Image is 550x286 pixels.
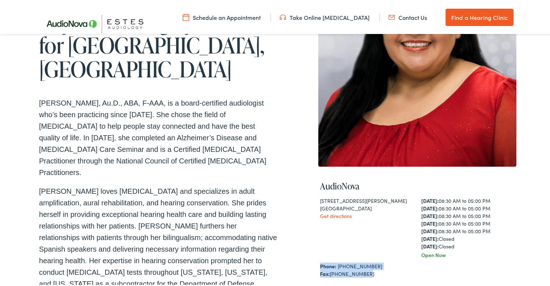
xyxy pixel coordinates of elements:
[320,269,330,276] strong: Fax:
[421,203,439,210] strong: [DATE]:
[421,196,439,203] strong: [DATE]:
[421,226,439,233] strong: [DATE]:
[421,211,439,218] strong: [DATE]:
[183,12,189,20] img: utility icon
[388,12,395,20] img: utility icon
[320,180,515,190] h4: AudioNova
[445,7,513,25] a: Find a Hearing Clinic
[421,196,515,249] div: 08:30 AM to 05:00 PM 08:30 AM to 05:00 PM 08:30 AM to 05:00 PM 08:30 AM to 05:00 PM 08:30 AM to 0...
[280,12,286,20] img: utility icon
[320,203,413,211] div: [GEOGRAPHIC_DATA]
[388,12,427,20] a: Contact Us
[421,218,439,226] strong: [DATE]:
[183,12,261,20] a: Schedule an Appointment
[421,250,515,257] div: Open Now
[39,96,278,177] p: [PERSON_NAME], Au.D., ABA, F-AAA, is a board-certified audiologist who’s been practicing since [D...
[320,211,352,218] a: Get directions
[421,241,439,248] strong: [DATE]:
[338,261,382,268] a: [PHONE_NUMBER]
[280,12,370,20] a: Take Online [MEDICAL_DATA]
[320,269,515,276] div: [PHONE_NUMBER]
[320,196,413,203] div: [STREET_ADDRESS][PERSON_NAME]
[320,261,336,268] strong: Phone:
[421,234,439,241] strong: [DATE]:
